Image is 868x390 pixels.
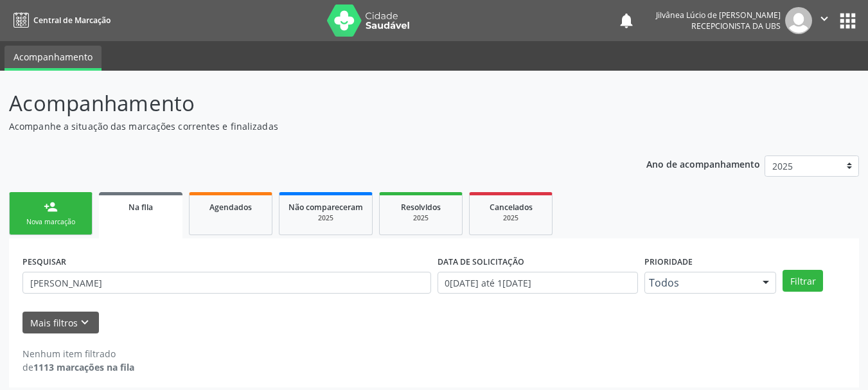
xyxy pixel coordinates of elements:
[785,7,812,34] img: img
[389,213,453,223] div: 2025
[691,21,781,31] span: Recepcionista da UBS
[128,202,153,213] span: Na fila
[817,12,831,26] i: 
[401,202,441,213] span: Resolvidos
[9,10,111,31] a: Central de Marcação
[22,312,99,334] button: Mais filtroskeyboard_arrow_down
[438,252,524,272] label: DATA DE SOLICITAÇÃO
[644,252,693,272] label: Prioridade
[479,213,543,223] div: 2025
[656,10,781,21] div: Jilvânea Lúcio de [PERSON_NAME]
[617,12,635,30] button: notifications
[22,360,134,374] div: de
[22,252,66,272] label: PESQUISAR
[4,46,102,71] a: Acompanhamento
[783,270,823,292] button: Filtrar
[812,7,837,34] button: 
[490,202,533,213] span: Cancelados
[9,120,604,133] p: Acompanhe a situação das marcações correntes e finalizadas
[649,276,750,289] span: Todos
[19,217,83,227] div: Nova marcação
[9,87,604,120] p: Acompanhamento
[44,200,58,214] div: person_add
[33,361,134,373] strong: 1113 marcações na fila
[209,202,252,213] span: Agendados
[288,202,363,213] span: Não compareceram
[837,10,859,32] button: apps
[646,155,760,172] p: Ano de acompanhamento
[288,213,363,223] div: 2025
[33,15,111,26] span: Central de Marcação
[22,272,431,294] input: Nome, CNS
[78,315,92,330] i: keyboard_arrow_down
[438,272,639,294] input: Selecione um intervalo
[22,347,134,360] div: Nenhum item filtrado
